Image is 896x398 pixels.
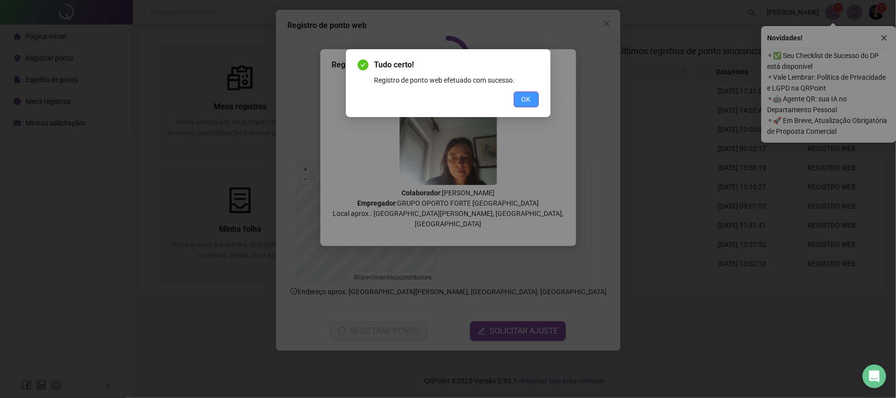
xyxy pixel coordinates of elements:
span: check-circle [358,60,369,70]
div: Open Intercom Messenger [863,365,886,388]
span: OK [522,94,531,105]
span: Tudo certo! [374,59,539,71]
button: OK [514,92,539,107]
div: Registro de ponto web efetuado com sucesso. [374,75,539,86]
